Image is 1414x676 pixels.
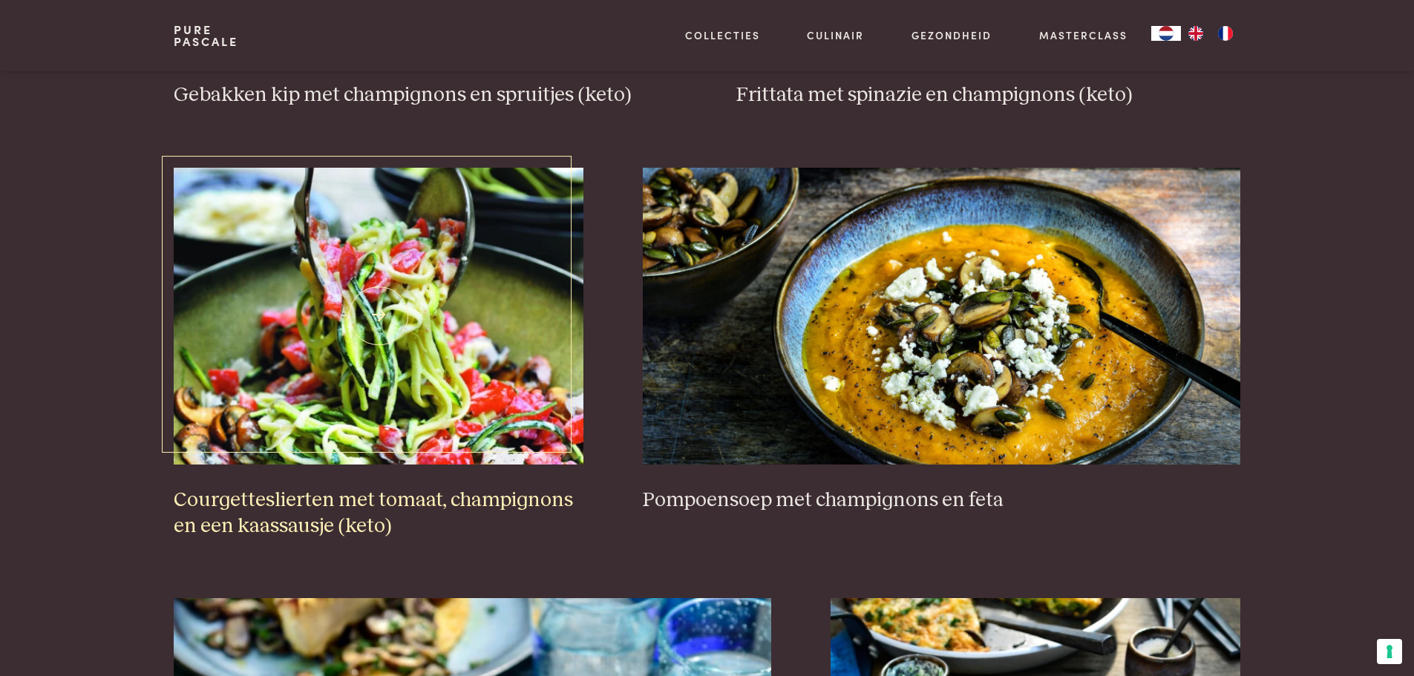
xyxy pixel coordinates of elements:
button: Uw voorkeuren voor toestemming voor trackingtechnologieën [1377,639,1402,664]
h3: Gebakken kip met champignons en spruitjes (keto) [174,82,677,108]
h3: Frittata met spinazie en champignons (keto) [736,82,1240,108]
a: Masterclass [1039,27,1127,43]
img: Courgetteslierten met tomaat, champignons en een kaassausje (keto) [174,168,583,465]
a: Pompoensoep met champignons en feta Pompoensoep met champignons en feta [643,168,1240,513]
aside: Language selected: Nederlands [1151,26,1240,41]
h3: Courgetteslierten met tomaat, champignons en een kaassausje (keto) [174,488,583,539]
ul: Language list [1181,26,1240,41]
a: NL [1151,26,1181,41]
h3: Pompoensoep met champignons en feta [643,488,1240,513]
div: Language [1151,26,1181,41]
a: Courgetteslierten met tomaat, champignons en een kaassausje (keto) Courgetteslierten met tomaat, ... [174,168,583,539]
a: Collecties [685,27,760,43]
a: Gezondheid [911,27,992,43]
a: EN [1181,26,1211,41]
a: FR [1211,26,1240,41]
a: Culinair [807,27,864,43]
a: PurePascale [174,24,238,47]
img: Pompoensoep met champignons en feta [643,168,1240,465]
